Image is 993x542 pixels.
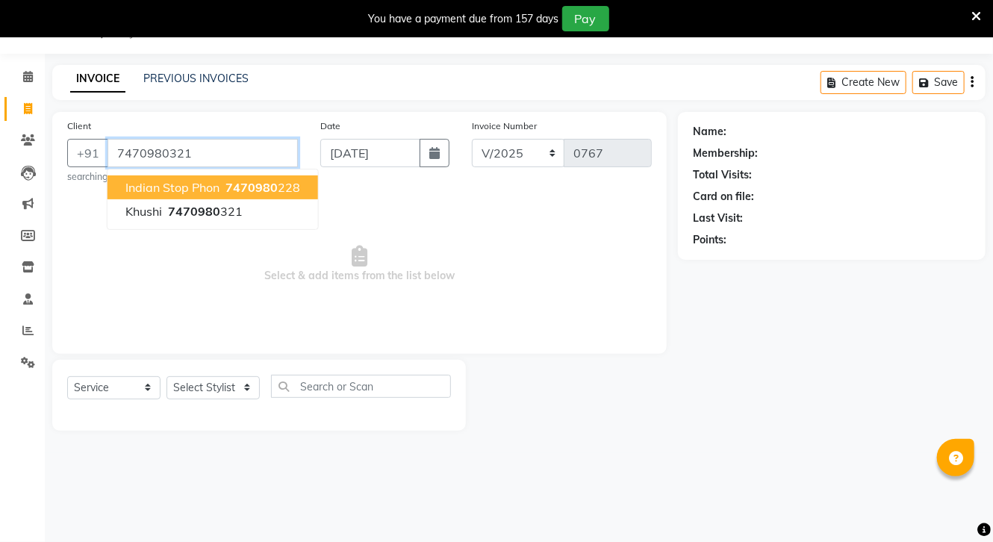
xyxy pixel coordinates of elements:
[821,71,906,94] button: Create New
[225,180,278,195] span: 7470980
[108,139,298,167] input: Search by Name/Mobile/Email/Code
[912,71,965,94] button: Save
[67,139,109,167] button: +91
[693,167,752,183] div: Total Visits:
[320,119,340,133] label: Date
[693,232,726,248] div: Points:
[70,66,125,93] a: INVOICE
[562,6,609,31] button: Pay
[693,211,743,226] div: Last Visit:
[143,72,249,85] a: PREVIOUS INVOICES
[168,204,220,219] span: 7470980
[67,190,652,339] span: Select & add items from the list below
[222,180,300,195] ngb-highlight: 228
[693,189,754,205] div: Card on file:
[472,119,537,133] label: Invoice Number
[67,119,91,133] label: Client
[67,170,298,184] small: searching...
[693,124,726,140] div: Name:
[271,375,451,398] input: Search or Scan
[693,146,758,161] div: Membership:
[125,180,220,195] span: indian stop phon
[165,204,243,219] ngb-highlight: 321
[369,11,559,27] div: You have a payment due from 157 days
[125,204,162,219] span: khushi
